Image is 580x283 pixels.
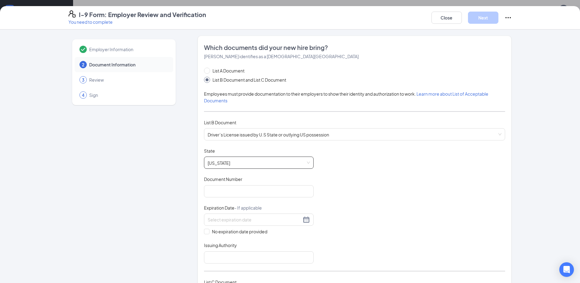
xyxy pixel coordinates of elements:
[204,176,242,182] span: Document Number
[210,76,289,83] span: List B Document and List C Document
[79,10,206,19] h4: I-9 Form: Employer Review and Verification
[204,242,237,248] span: Issuing Authority
[468,12,498,24] button: Next
[82,92,84,98] span: 4
[208,157,310,168] span: California
[431,12,462,24] button: Close
[89,46,167,52] span: Employer Information
[208,129,501,140] span: Driver’s License issued by U.S State or outlying US possession
[69,10,76,18] svg: FormI9EVerifyIcon
[89,92,167,98] span: Sign
[210,67,247,74] span: List A Document
[209,228,270,235] span: No expiration date provided
[69,19,206,25] p: You need to complete
[82,77,84,83] span: 3
[234,205,262,210] span: - If applicable
[204,91,488,103] span: Employees must provide documentation to their employers to show their identity and authorization ...
[204,43,505,52] span: Which documents did your new hire bring?
[82,62,84,68] span: 2
[204,54,359,59] span: [PERSON_NAME] identifies as a [DEMOGRAPHIC_DATA][GEOGRAPHIC_DATA]
[204,120,236,125] span: List B Document
[559,262,574,277] div: Open Intercom Messenger
[504,14,512,21] svg: Ellipses
[79,46,87,53] svg: Checkmark
[204,148,215,154] span: State
[89,77,167,83] span: Review
[208,216,301,223] input: Select expiration date
[204,205,262,211] span: Expiration Date
[89,62,167,68] span: Document Information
